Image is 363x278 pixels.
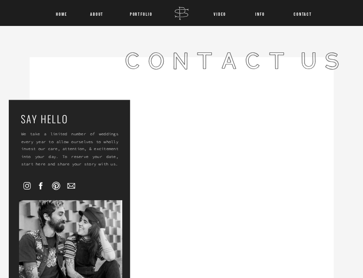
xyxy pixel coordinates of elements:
[294,9,308,17] a: CONTACT
[89,9,105,17] a: About
[249,9,271,17] a: INFO
[213,9,227,17] a: VIDEO
[46,42,343,82] h1: contact Us
[127,9,155,17] a: Portfolio
[21,131,118,177] p: We take a limited number of weddings every year to allow ourselves to wholly invest our care, att...
[21,111,90,124] a: say hello
[54,9,69,17] a: Home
